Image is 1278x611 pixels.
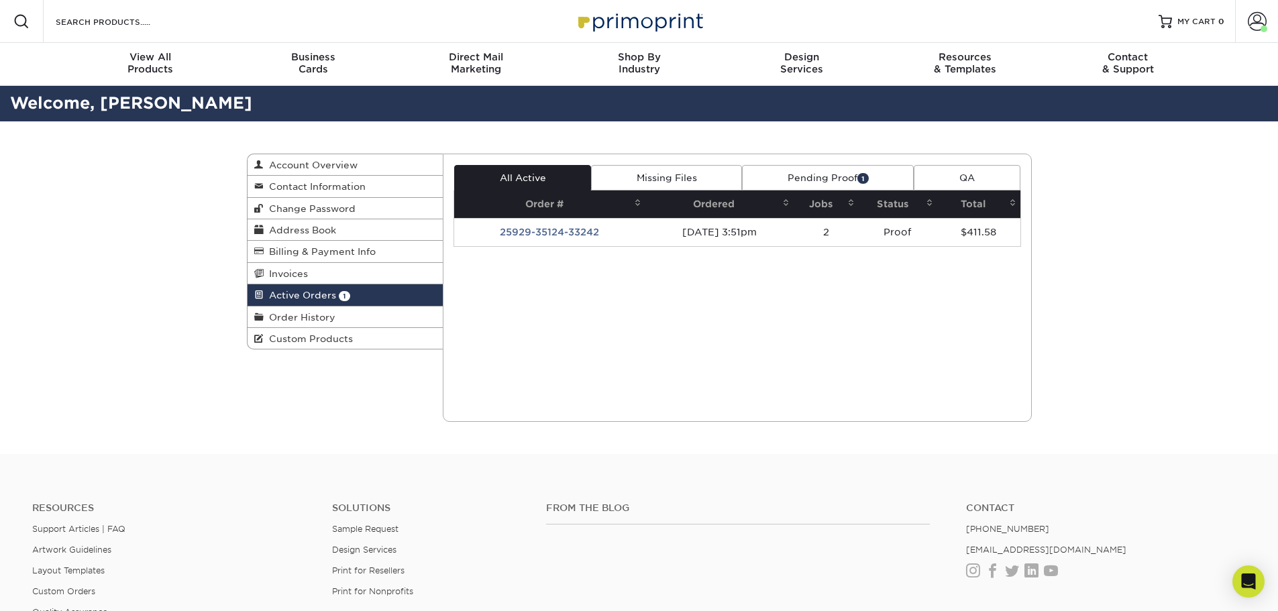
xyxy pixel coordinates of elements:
span: Custom Products [264,333,353,344]
div: Open Intercom Messenger [1232,565,1265,598]
span: Billing & Payment Info [264,246,376,257]
a: Account Overview [248,154,443,176]
a: Shop ByIndustry [557,43,721,86]
a: Active Orders 1 [248,284,443,306]
h4: Resources [32,502,312,514]
span: MY CART [1177,16,1216,27]
h4: From the Blog [546,502,930,514]
span: Invoices [264,268,308,279]
div: Services [721,51,884,75]
div: Industry [557,51,721,75]
a: [PHONE_NUMBER] [966,524,1049,534]
span: Business [231,51,394,63]
a: Contact Information [248,176,443,197]
a: Pending Proof1 [742,165,914,190]
a: DesignServices [721,43,884,86]
td: $411.58 [937,218,1020,246]
span: Direct Mail [394,51,557,63]
span: View All [69,51,232,63]
td: 2 [794,218,859,246]
a: [EMAIL_ADDRESS][DOMAIN_NAME] [966,545,1126,555]
a: Support Articles | FAQ [32,524,125,534]
a: Direct MailMarketing [394,43,557,86]
a: Billing & Payment Info [248,241,443,262]
a: BusinessCards [231,43,394,86]
span: Resources [884,51,1047,63]
a: Change Password [248,198,443,219]
div: Marketing [394,51,557,75]
a: Design Services [332,545,396,555]
th: Ordered [645,190,794,218]
td: [DATE] 3:51pm [645,218,794,246]
span: Contact [1047,51,1210,63]
span: Address Book [264,225,336,235]
span: 1 [857,173,869,183]
div: Products [69,51,232,75]
div: & Templates [884,51,1047,75]
span: Shop By [557,51,721,63]
a: Order History [248,307,443,328]
span: Change Password [264,203,356,214]
input: SEARCH PRODUCTS..... [54,13,185,30]
span: Account Overview [264,160,358,170]
span: 1 [339,291,350,301]
a: View AllProducts [69,43,232,86]
td: 25929-35124-33242 [454,218,645,246]
a: Address Book [248,219,443,241]
a: Contact& Support [1047,43,1210,86]
span: Contact Information [264,181,366,192]
th: Status [859,190,937,218]
a: Artwork Guidelines [32,545,111,555]
th: Total [937,190,1020,218]
a: All Active [454,165,591,190]
a: QA [914,165,1020,190]
a: Invoices [248,263,443,284]
a: Custom Products [248,328,443,349]
span: Active Orders [264,290,336,300]
th: Jobs [794,190,859,218]
a: Contact [966,502,1246,514]
div: Cards [231,51,394,75]
span: Order History [264,312,335,323]
div: & Support [1047,51,1210,75]
img: Primoprint [572,7,706,36]
h4: Solutions [332,502,526,514]
span: 0 [1218,17,1224,26]
td: Proof [859,218,937,246]
th: Order # [454,190,645,218]
a: Resources& Templates [884,43,1047,86]
a: Missing Files [591,165,742,190]
a: Sample Request [332,524,398,534]
span: Design [721,51,884,63]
